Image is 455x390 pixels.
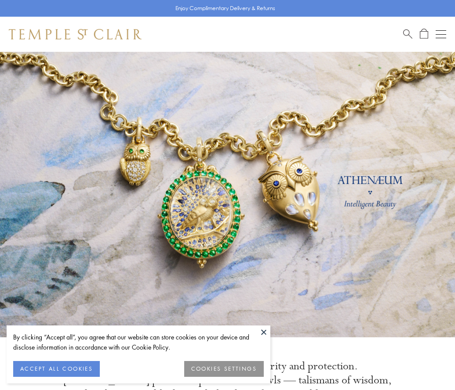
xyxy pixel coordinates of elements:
[9,29,142,40] img: Temple St. Clair
[420,29,428,40] a: Open Shopping Bag
[436,29,446,40] button: Open navigation
[184,361,264,377] button: COOKIES SETTINGS
[13,361,100,377] button: ACCEPT ALL COOKIES
[13,332,264,352] div: By clicking “Accept all”, you agree that our website can store cookies on your device and disclos...
[403,29,412,40] a: Search
[175,4,275,13] p: Enjoy Complimentary Delivery & Returns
